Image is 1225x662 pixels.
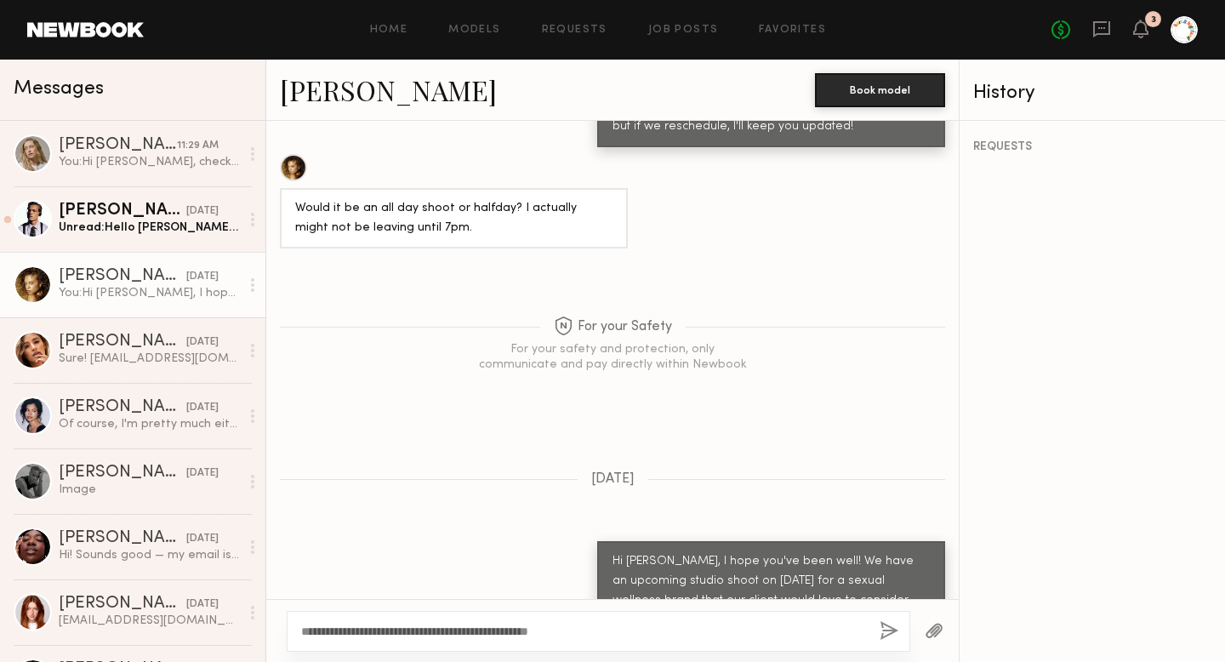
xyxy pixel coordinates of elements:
a: Requests [542,25,607,36]
div: [PERSON_NAME] [59,203,186,220]
div: Image [59,482,240,498]
div: You: Hi [PERSON_NAME], checking in on this! Thank you! [59,154,240,170]
div: [DATE] [186,465,219,482]
div: [PERSON_NAME] [59,137,177,154]
div: [DATE] [186,269,219,285]
div: [PERSON_NAME] [59,530,186,547]
div: [DATE] [186,400,219,416]
div: Of course, I'm pretty much either a small or extra small in tops and a small in bottoms but here ... [59,416,240,432]
div: [PERSON_NAME] [59,465,186,482]
div: [PERSON_NAME] [59,399,186,416]
a: Home [370,25,408,36]
div: You: Hi [PERSON_NAME], I hope you've been well! We have an upcoming studio shoot on [DATE] for a ... [59,285,240,301]
span: For your Safety [554,317,672,338]
div: Hi! Sounds good — my email is [EMAIL_ADDRESS][DOMAIN_NAME] [59,547,240,563]
span: Messages [14,79,104,99]
a: Book model [815,82,945,96]
div: 11:29 AM [177,138,219,154]
div: [PERSON_NAME] [59,268,186,285]
div: [DATE] [186,334,219,351]
a: [PERSON_NAME] [280,71,497,108]
a: Job Posts [648,25,719,36]
div: [EMAIL_ADDRESS][DOMAIN_NAME] [59,613,240,629]
div: Sure! [EMAIL_ADDRESS][DOMAIN_NAME] [59,351,240,367]
span: [DATE] [591,472,635,487]
div: [DATE] [186,531,219,547]
div: Unread: Hello [PERSON_NAME], Thank you for your consideration. Unfortunately I have a full day of... [59,220,240,236]
div: [PERSON_NAME] [59,334,186,351]
div: Would it be an all day shoot or halfday? I actually might not be leaving until 7pm. [295,199,612,238]
div: For your safety and protection, only communicate and pay directly within Newbook [476,342,749,373]
a: Models [448,25,500,36]
button: Book model [815,73,945,107]
div: [PERSON_NAME] [59,596,186,613]
div: 3 [1151,15,1156,25]
div: [DATE] [186,203,219,220]
div: History [973,83,1211,103]
a: Favorites [759,25,826,36]
div: REQUESTS [973,141,1211,153]
div: [DATE] [186,596,219,613]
